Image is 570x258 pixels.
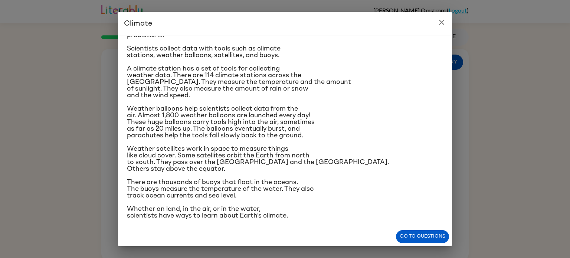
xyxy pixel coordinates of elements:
[434,15,449,30] button: close
[118,12,452,36] h2: Climate
[127,146,389,172] span: Weather satellites work in space to measure things like cloud cover. Some satellites orbit the Ea...
[127,45,281,59] span: Scientists collect data with tools such as climate stations, weather balloons, satellites, and bu...
[396,230,449,243] button: Go to questions
[127,65,351,99] span: A climate station has a set of tools for collecting weather data. There are 114 climate stations ...
[127,179,314,199] span: There are thousands of buoys that float in the oceans. The buoys measure the temperature of the w...
[127,206,288,219] span: Whether on land, in the air, or in the water, scientists have ways to learn about Earth’s climate.
[127,105,315,139] span: Weather balloons help scientists collect data from the air. Almost 1,800 weather balloons are lau...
